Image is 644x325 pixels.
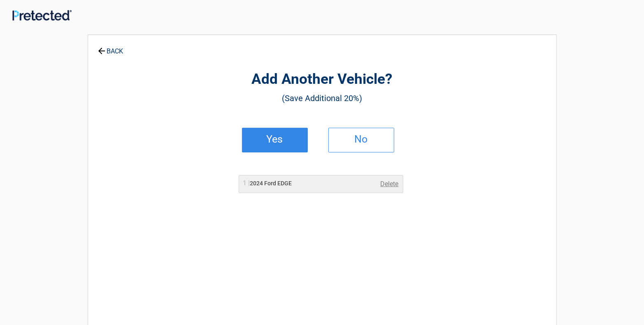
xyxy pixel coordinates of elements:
[251,136,299,142] h2: Yes
[133,91,511,105] h3: (Save Additional 20%)
[133,70,511,89] h2: Add Another Vehicle?
[12,10,72,21] img: Main Logo
[243,179,250,187] span: 1 |
[96,40,125,55] a: BACK
[381,179,399,189] a: Delete
[243,179,292,188] h2: 2024 Ford EDGE
[337,136,386,142] h2: No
